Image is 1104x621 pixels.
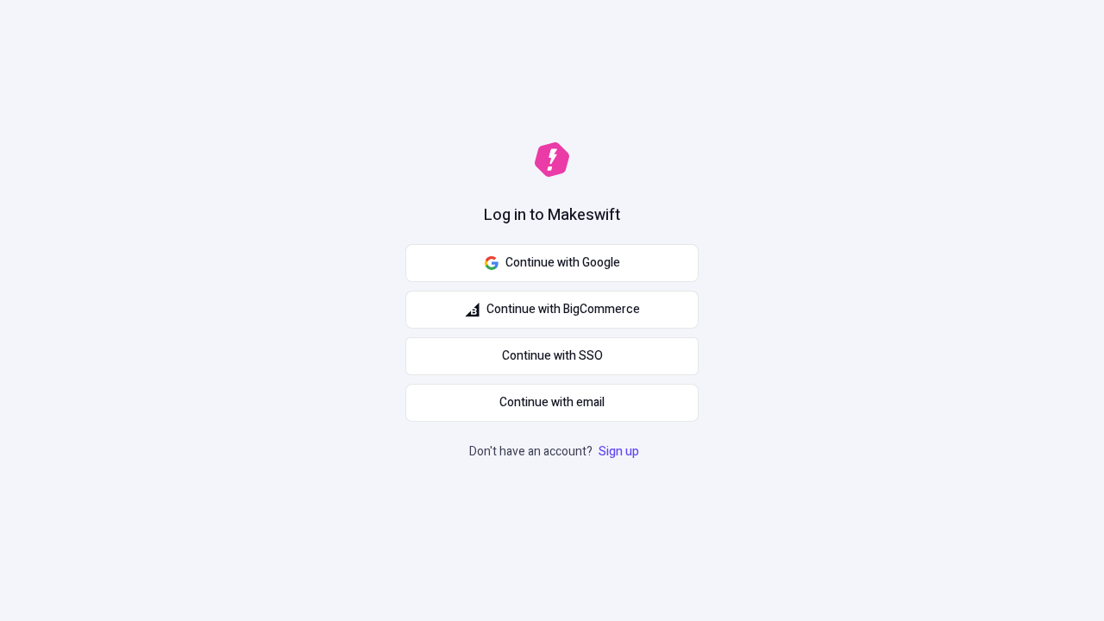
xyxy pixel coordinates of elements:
span: Continue with BigCommerce [486,300,640,319]
span: Continue with Google [505,254,620,273]
span: Continue with email [499,393,605,412]
button: Continue with BigCommerce [405,291,699,329]
a: Continue with SSO [405,337,699,375]
h1: Log in to Makeswift [484,204,620,227]
a: Sign up [595,442,643,461]
p: Don't have an account? [469,442,643,461]
button: Continue with email [405,384,699,422]
button: Continue with Google [405,244,699,282]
